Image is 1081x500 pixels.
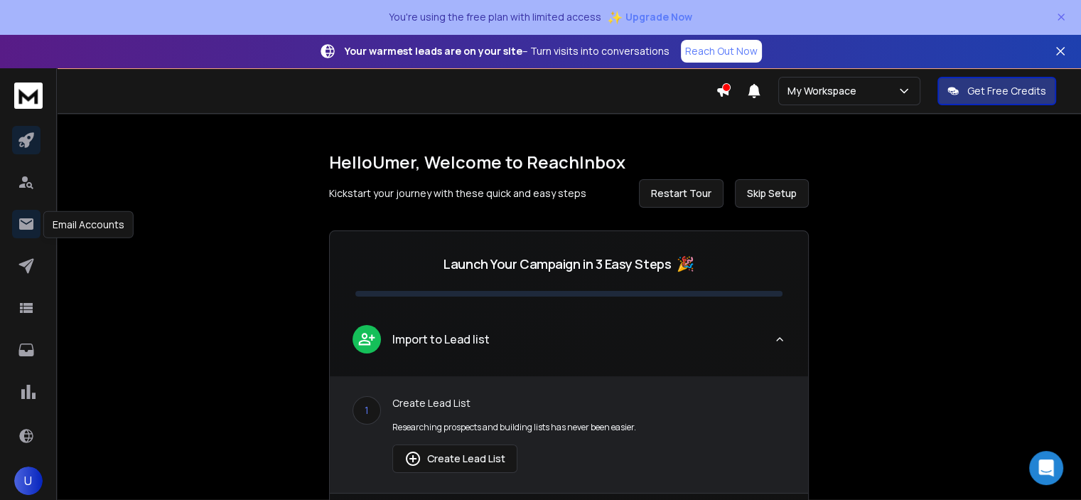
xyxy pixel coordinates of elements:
[389,10,601,24] p: You're using the free plan with limited access
[345,44,522,58] strong: Your warmest leads are on your site
[392,396,785,410] p: Create Lead List
[937,77,1056,105] button: Get Free Credits
[681,40,762,63] a: Reach Out Now
[607,3,692,31] button: ✨Upgrade Now
[353,396,381,425] div: 1
[1029,451,1063,485] div: Open Intercom Messenger
[14,467,43,495] button: U
[607,7,623,27] span: ✨
[357,330,376,348] img: lead
[330,314,808,376] button: leadImport to Lead list
[443,254,671,274] p: Launch Your Campaign in 3 Easy Steps
[330,376,808,493] div: leadImport to Lead list
[345,44,669,58] p: – Turn visits into conversations
[329,186,586,201] p: Kickstart your journey with these quick and easy steps
[404,450,421,467] img: lead
[685,44,758,58] p: Reach Out Now
[14,83,43,109] img: logo
[747,186,797,201] span: Skip Setup
[677,254,694,274] span: 🎉
[392,331,490,348] p: Import to Lead list
[625,10,692,24] span: Upgrade Now
[735,179,809,208] button: Skip Setup
[787,84,862,98] p: My Workspace
[392,445,517,473] button: Create Lead List
[43,211,134,238] div: Email Accounts
[967,84,1046,98] p: Get Free Credits
[392,422,785,433] p: Researching prospects and building lists has never been easier.
[329,151,809,174] h1: Hello Umer , Welcome to ReachInbox
[639,179,724,208] button: Restart Tour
